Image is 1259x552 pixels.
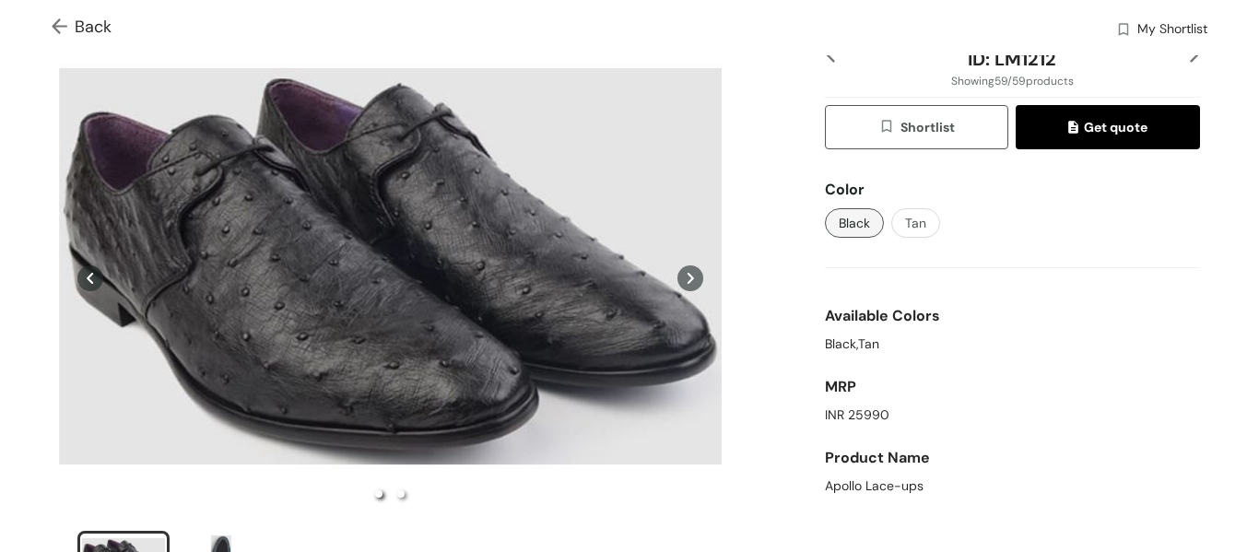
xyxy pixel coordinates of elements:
[891,208,940,238] button: Tan
[878,118,900,138] img: wishlist
[825,171,1200,208] div: Color
[52,15,112,40] span: Back
[1137,19,1207,41] span: My Shortlist
[375,490,382,498] li: slide item 1
[825,476,1200,496] div: Apollo Lace-ups
[825,298,1200,335] div: Available Colors
[878,117,955,138] span: Shortlist
[968,47,1056,71] span: ID: LM1212
[1115,21,1132,41] img: wishlist
[839,213,870,233] span: Black
[825,440,1200,476] div: Product Name
[825,405,1200,425] div: INR 25990
[1068,121,1084,137] img: quote
[825,105,1009,149] button: wishlistShortlist
[52,18,75,38] img: Go back
[825,369,1200,405] div: MRP
[397,490,405,498] li: slide item 2
[1068,117,1147,137] span: Get quote
[951,73,1074,89] span: Showing 59 / 59 products
[825,335,1200,354] div: Black,Tan
[825,208,884,238] button: Black
[1016,105,1200,149] button: quoteGet quote
[905,213,926,233] span: Tan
